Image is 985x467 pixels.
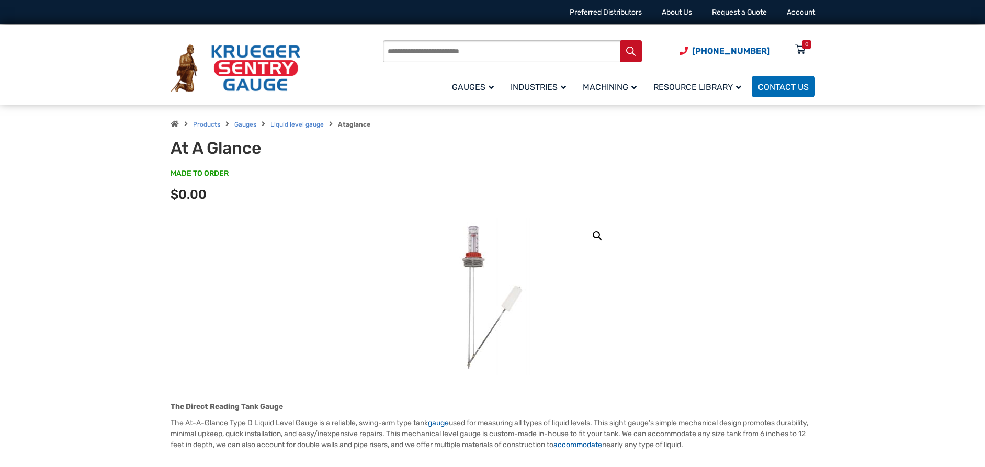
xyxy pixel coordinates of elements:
[171,187,207,202] span: $0.00
[428,418,449,427] a: gauge
[171,138,428,158] h1: At A Glance
[576,74,647,99] a: Machining
[171,402,283,411] strong: The Direct Reading Tank Gauge
[553,440,602,449] a: accommodate
[758,82,809,92] span: Contact Us
[504,74,576,99] a: Industries
[171,168,229,179] span: MADE TO ORDER
[570,8,642,17] a: Preferred Distributors
[787,8,815,17] a: Account
[338,121,370,128] strong: Ataglance
[712,8,767,17] a: Request a Quote
[692,46,770,56] span: [PHONE_NUMBER]
[680,44,770,58] a: Phone Number (920) 434-8860
[588,226,607,245] a: View full-screen image gallery
[662,8,692,17] a: About Us
[193,121,220,128] a: Products
[446,74,504,99] a: Gauges
[270,121,324,128] a: Liquid level gauge
[511,82,566,92] span: Industries
[171,417,815,450] p: The At-A-Glance Type D Liquid Level Gauge is a reliable, swing-arm type tank used for measuring a...
[653,82,741,92] span: Resource Library
[647,74,752,99] a: Resource Library
[805,40,808,49] div: 0
[429,218,555,375] img: At A Glance
[752,76,815,97] a: Contact Us
[234,121,256,128] a: Gauges
[452,82,494,92] span: Gauges
[583,82,637,92] span: Machining
[171,44,300,93] img: Krueger Sentry Gauge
